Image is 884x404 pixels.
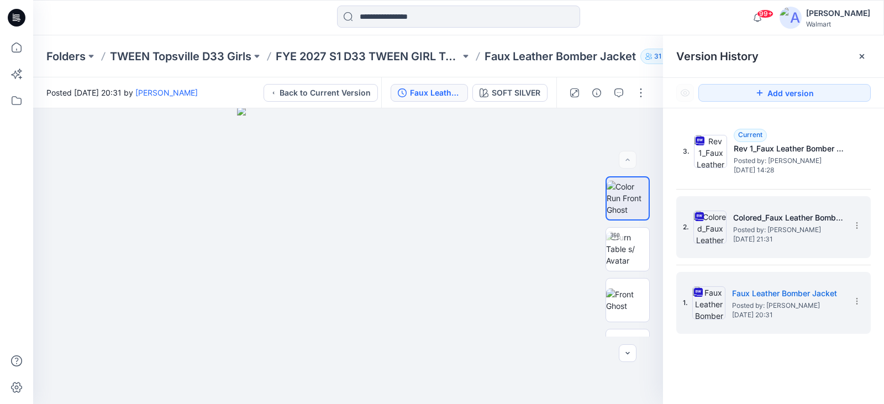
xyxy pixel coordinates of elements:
button: Back to Current Version [264,84,378,102]
a: [PERSON_NAME] [135,88,198,97]
span: [DATE] 14:28 [734,166,844,174]
button: Faux Leather Bomber Jacket [391,84,468,102]
p: Faux Leather Bomber Jacket [485,49,636,64]
button: SOFT SILVER [472,84,548,102]
img: Front Ghost [606,288,649,312]
span: Version History [676,50,759,63]
div: Faux Leather Bomber Jacket [410,87,461,99]
img: Turn Table s/ Avatar [606,232,649,266]
span: Posted by: Gwen Hine [732,300,843,311]
img: Rev 1_Faux Leather Bomber Jacket [694,135,727,168]
img: Color Run Front Ghost [607,181,649,216]
span: 3. [683,146,690,156]
span: 1. [683,298,688,308]
button: Add version [698,84,871,102]
button: Details [588,84,606,102]
div: SOFT SILVER [492,87,540,99]
button: Close [857,52,866,61]
span: [DATE] 21:31 [733,235,844,243]
div: Walmart [806,20,870,28]
span: Posted by: Gwen Hine [733,224,844,235]
div: [PERSON_NAME] [806,7,870,20]
p: 31 [654,50,661,62]
a: FYE 2027 S1 D33 TWEEN GIRL TOPSVILLE [276,49,460,64]
span: Current [738,130,762,139]
h5: Faux Leather Bomber Jacket [732,287,843,300]
h5: Rev 1_Faux Leather Bomber Jacket [734,142,844,155]
span: 2. [683,222,689,232]
button: 31 [640,49,675,64]
span: 99+ [757,9,773,18]
img: avatar [780,7,802,29]
a: TWEEN Topsville D33 Girls [110,49,251,64]
span: Posted [DATE] 20:31 by [46,87,198,98]
img: Colored_Faux Leather Bomber Jacket [693,211,727,244]
img: eyJhbGciOiJIUzI1NiIsImtpZCI6IjAiLCJzbHQiOiJzZXMiLCJ0eXAiOiJKV1QifQ.eyJkYXRhIjp7InR5cGUiOiJzdG9yYW... [237,107,460,404]
img: Faux Leather Bomber Jacket [692,286,725,319]
h5: Colored_Faux Leather Bomber Jacket [733,211,844,224]
span: Posted by: Gwen Hine [734,155,844,166]
button: Show Hidden Versions [676,84,694,102]
a: Folders [46,49,86,64]
span: [DATE] 20:31 [732,311,843,319]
